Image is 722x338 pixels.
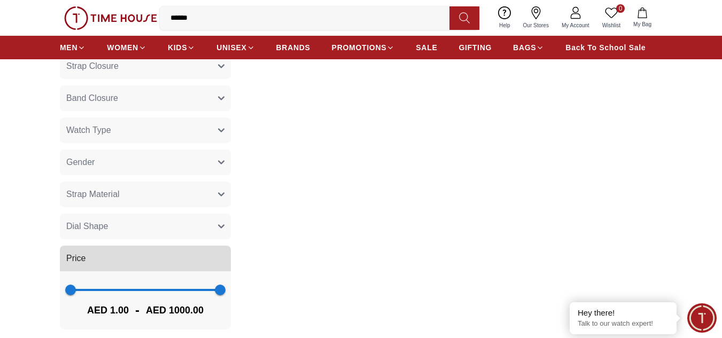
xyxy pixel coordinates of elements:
span: Price [66,252,86,265]
span: PROMOTIONS [332,42,387,53]
span: WOMEN [107,42,138,53]
span: Watch Type [66,124,111,137]
a: Back To School Sale [565,38,646,57]
button: Band Closure [60,85,231,111]
a: 0Wishlist [596,4,627,32]
span: MEN [60,42,77,53]
span: 0 [616,4,625,13]
span: Back To School Sale [565,42,646,53]
span: UNISEX [216,42,246,53]
a: MEN [60,38,86,57]
a: Help [493,4,517,32]
span: Band Closure [66,92,118,105]
span: BRANDS [276,42,310,53]
span: Dial Shape [66,220,108,233]
button: Strap Closure [60,53,231,79]
span: GIFTING [459,42,492,53]
button: Strap Material [60,182,231,207]
span: Wishlist [598,21,625,29]
span: Strap Closure [66,60,119,73]
div: Hey there! [578,308,669,318]
span: Help [495,21,515,29]
span: My Bag [629,20,656,28]
a: Our Stores [517,4,555,32]
a: BRANDS [276,38,310,57]
span: Strap Material [66,188,120,201]
p: Talk to our watch expert! [578,319,669,328]
span: Gender [66,156,95,169]
div: Chat Widget [687,303,717,333]
span: SALE [416,42,437,53]
span: BAGS [513,42,536,53]
span: - [129,302,146,319]
span: Our Stores [519,21,553,29]
button: Watch Type [60,117,231,143]
button: My Bag [627,5,658,30]
span: AED 1.00 [87,303,129,318]
span: AED 1000.00 [146,303,204,318]
button: Dial Shape [60,214,231,239]
span: My Account [557,21,594,29]
a: PROMOTIONS [332,38,395,57]
a: UNISEX [216,38,254,57]
button: Gender [60,150,231,175]
a: KIDS [168,38,195,57]
a: GIFTING [459,38,492,57]
a: SALE [416,38,437,57]
img: ... [64,6,157,30]
span: KIDS [168,42,187,53]
a: BAGS [513,38,544,57]
button: Price [60,246,231,271]
a: WOMEN [107,38,146,57]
